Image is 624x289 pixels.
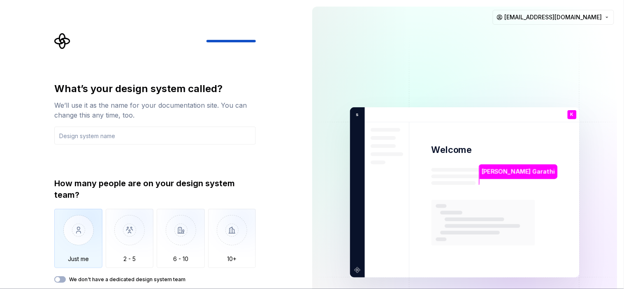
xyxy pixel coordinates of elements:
div: How many people are on your design system team? [54,178,256,201]
p: s [353,111,359,118]
svg: Supernova Logo [54,33,71,49]
span: [EMAIL_ADDRESS][DOMAIN_NAME] [505,13,602,21]
input: Design system name [54,127,256,145]
button: [EMAIL_ADDRESS][DOMAIN_NAME] [493,10,614,25]
div: What’s your design system called? [54,82,256,95]
div: We’ll use it as the name for your documentation site. You can change this any time, too. [54,100,256,120]
p: Welcome [431,144,472,156]
p: K [571,113,574,117]
label: We don't have a dedicated design system team [69,276,186,283]
p: [PERSON_NAME] Garathi [482,167,554,176]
